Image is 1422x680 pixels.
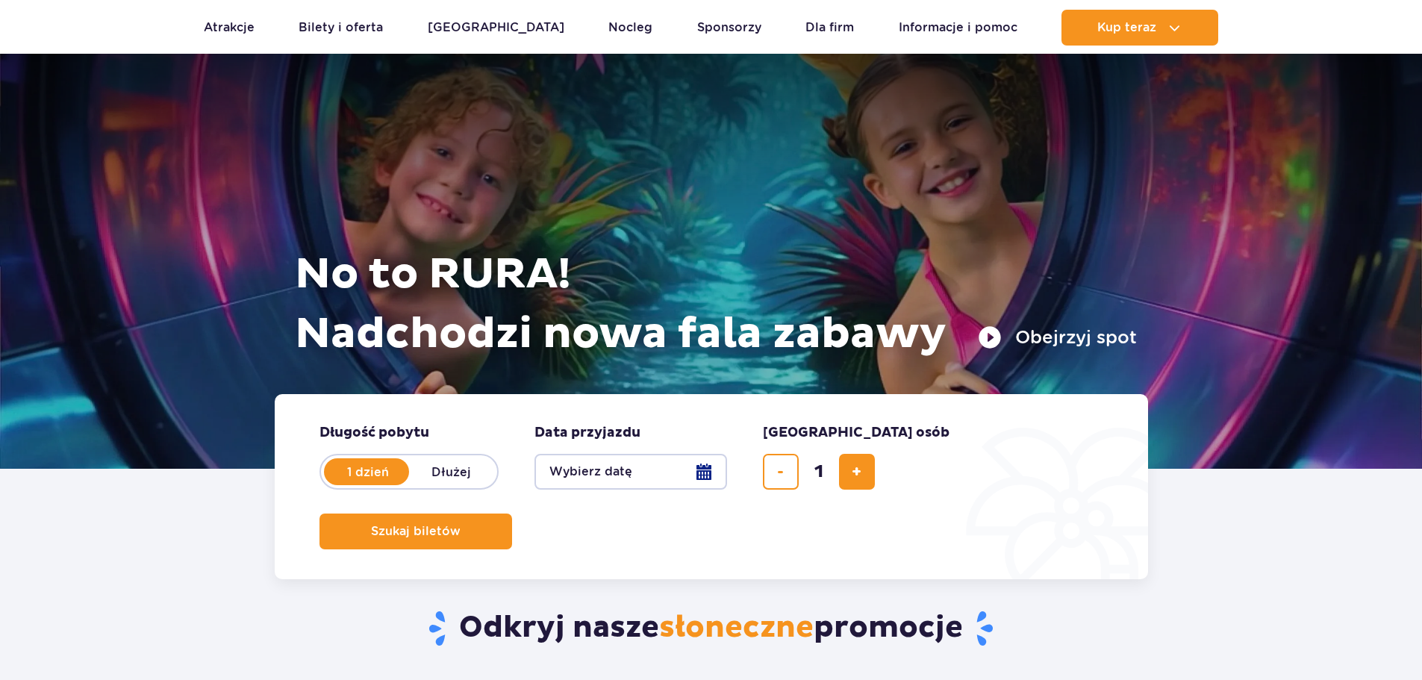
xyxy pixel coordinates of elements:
[274,609,1148,648] h2: Odkryj nasze promocje
[801,454,837,490] input: liczba biletów
[325,456,411,487] label: 1 dzień
[275,394,1148,579] form: Planowanie wizyty w Park of Poland
[409,456,494,487] label: Dłużej
[428,10,564,46] a: [GEOGRAPHIC_DATA]
[763,454,799,490] button: usuń bilet
[978,325,1137,349] button: Obejrzyj spot
[534,424,640,442] span: Data przyjazdu
[319,514,512,549] button: Szukaj biletów
[204,10,255,46] a: Atrakcje
[763,424,949,442] span: [GEOGRAPHIC_DATA] osób
[608,10,652,46] a: Nocleg
[295,245,1137,364] h1: No to RURA! Nadchodzi nowa fala zabawy
[899,10,1017,46] a: Informacje i pomoc
[805,10,854,46] a: Dla firm
[697,10,761,46] a: Sponsorzy
[659,609,814,646] span: słoneczne
[371,525,461,538] span: Szukaj biletów
[534,454,727,490] button: Wybierz datę
[1097,21,1156,34] span: Kup teraz
[839,454,875,490] button: dodaj bilet
[319,424,429,442] span: Długość pobytu
[1061,10,1218,46] button: Kup teraz
[299,10,383,46] a: Bilety i oferta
